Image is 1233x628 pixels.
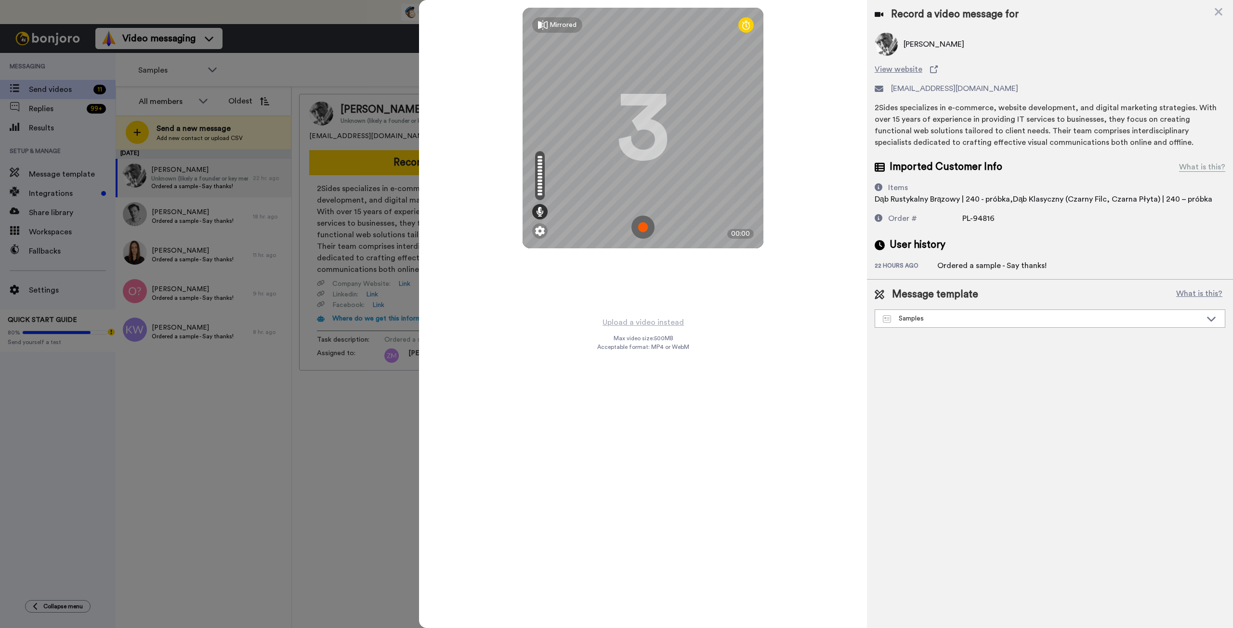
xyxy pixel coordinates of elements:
button: What is this? [1173,287,1225,302]
img: ic_record_start.svg [631,216,655,239]
span: Message template [892,287,978,302]
img: Message-temps.svg [883,315,891,323]
div: Order # [888,213,917,224]
div: What is this? [1179,161,1225,173]
div: 2Sides specializes in e-commerce, website development, and digital marketing strategies. With ove... [875,102,1225,148]
img: ic_gear.svg [535,226,545,236]
div: Samples [883,314,1202,323]
button: Upload a video instead [600,316,687,329]
span: [EMAIL_ADDRESS][DOMAIN_NAME] [891,83,1018,94]
span: Dąb Rustykalny Brązowy | 240 - próbka,Dąb Klasyczny (Czarny Filc, Czarna Płyta) | 240 – próbka [875,195,1213,203]
div: 00:00 [727,229,754,239]
span: Max video size: 500 MB [613,334,673,342]
div: Ordered a sample - Say thanks! [937,260,1047,271]
div: 22 hours ago [875,262,937,271]
span: Acceptable format: MP4 or WebM [597,343,689,351]
div: 3 [616,92,669,164]
span: User history [890,238,945,252]
span: Imported Customer Info [890,160,1002,174]
span: PL-94816 [962,215,995,222]
div: Items [888,182,908,193]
